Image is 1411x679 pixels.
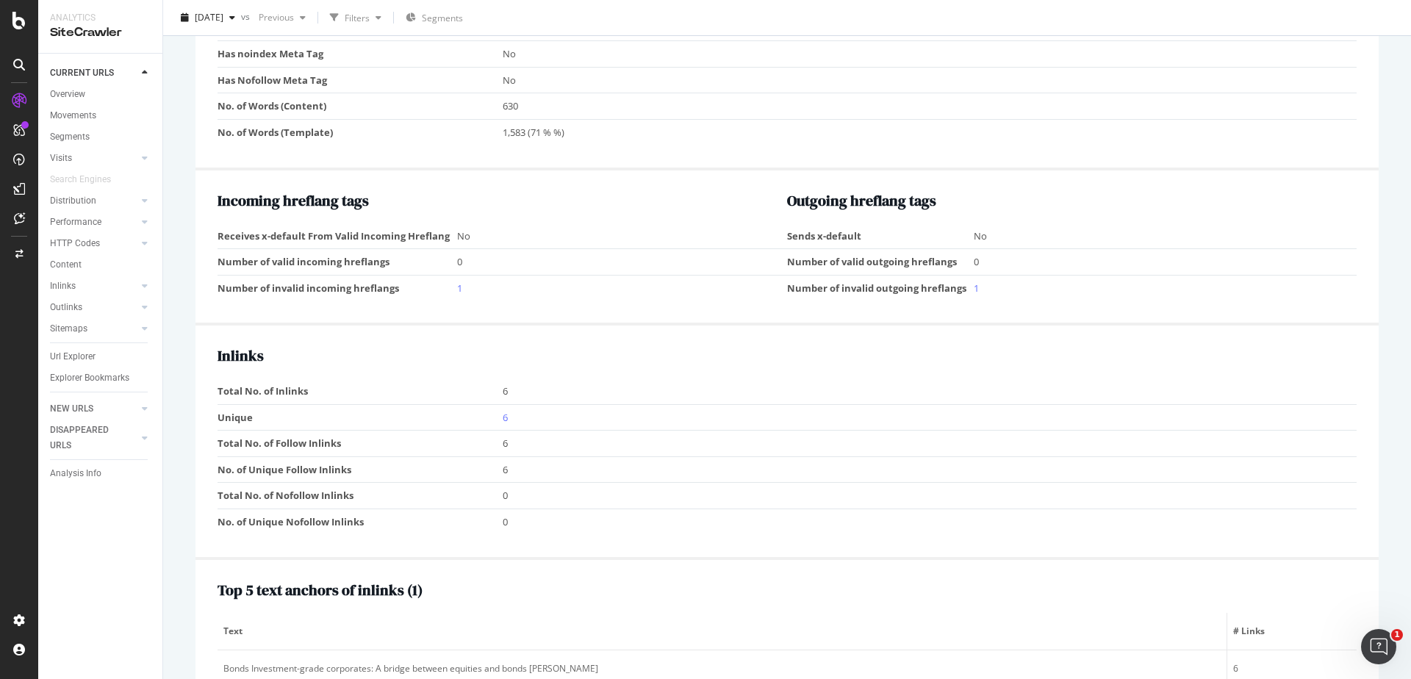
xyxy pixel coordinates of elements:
a: Segments [50,129,152,145]
td: 0 [503,509,1357,535]
td: Total No. of Follow Inlinks [218,431,503,457]
a: Performance [50,215,137,230]
a: HTTP Codes [50,236,137,251]
td: Number of valid outgoing hreflangs [787,249,974,276]
a: Sitemaps [50,321,137,337]
td: 1,583 (71 % %) [503,119,1357,145]
div: CURRENT URLS [50,65,114,81]
button: Filters [324,6,387,29]
div: Visits [50,151,72,166]
div: Overview [50,87,85,102]
button: Previous [253,6,312,29]
div: Inlinks [50,279,76,294]
a: Url Explorer [50,349,152,364]
div: Analytics [50,12,151,24]
td: 6 [503,378,1357,404]
td: No. of Unique Nofollow Inlinks [218,509,503,535]
td: Number of invalid outgoing hreflangs [787,275,974,301]
a: Distribution [50,193,137,209]
div: Bonds Investment-grade corporates: A bridge between equities and bonds [PERSON_NAME] [223,662,1221,675]
a: 1 [974,281,979,295]
td: 6 [503,456,1357,483]
td: Number of valid incoming hreflangs [218,249,457,276]
td: 0 [974,249,1357,276]
div: Analysis Info [50,466,101,481]
div: Distribution [50,193,96,209]
td: No [457,223,787,249]
div: Outlinks [50,300,82,315]
a: Visits [50,151,137,166]
button: [DATE] [175,6,241,29]
td: 0 [457,249,787,276]
iframe: Intercom live chat [1361,629,1396,664]
td: 630 [503,93,1357,120]
a: 1 [457,281,462,295]
span: Segments [422,12,463,24]
div: Url Explorer [50,349,96,364]
div: DISAPPEARED URLS [50,423,124,453]
a: 6 [503,411,508,424]
td: Total No. of Nofollow Inlinks [218,483,503,509]
div: SiteCrawler [50,24,151,41]
a: Outlinks [50,300,137,315]
div: Content [50,257,82,273]
div: HTTP Codes [50,236,100,251]
div: NEW URLS [50,401,93,417]
a: NEW URLS [50,401,137,417]
span: vs [241,10,253,22]
div: Filters [345,11,370,24]
a: Analysis Info [50,466,152,481]
div: Segments [50,129,90,145]
button: Segments [400,6,469,29]
span: Text [223,625,1217,638]
td: 0 [503,483,1357,509]
h2: Inlinks [218,348,1357,364]
span: Previous [253,11,294,24]
div: Search Engines [50,172,111,187]
td: No [503,41,1357,68]
td: No. of Words (Content) [218,93,503,120]
a: CURRENT URLS [50,65,137,81]
td: Sends x-default [787,223,974,249]
div: Explorer Bookmarks [50,370,129,386]
td: No. of Words (Template) [218,119,503,145]
span: 2025 Sep. 12th [195,11,223,24]
a: Inlinks [50,279,137,294]
h2: Top 5 text anchors of inlinks ( 1 ) [218,582,1357,598]
td: No. of Unique Follow Inlinks [218,456,503,483]
td: No [503,67,1357,93]
a: Explorer Bookmarks [50,370,152,386]
div: Performance [50,215,101,230]
a: Search Engines [50,172,126,187]
div: No [974,229,1349,243]
a: DISAPPEARED URLS [50,423,137,453]
td: Total No. of Inlinks [218,378,503,404]
a: Content [50,257,152,273]
a: Movements [50,108,152,123]
a: Overview [50,87,152,102]
span: # Links [1233,625,1347,638]
td: Receives x-default From Valid Incoming Hreflang [218,223,457,249]
td: Has noindex Meta Tag [218,41,503,68]
h2: Outgoing hreflang tags [787,193,1357,209]
div: Movements [50,108,96,123]
td: 6 [503,431,1357,457]
div: 6 [1233,662,1351,675]
td: Number of invalid incoming hreflangs [218,275,457,301]
h2: Incoming hreflang tags [218,193,787,209]
span: 1 [1391,629,1403,641]
td: Has Nofollow Meta Tag [218,67,503,93]
td: Unique [218,404,503,431]
div: Sitemaps [50,321,87,337]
